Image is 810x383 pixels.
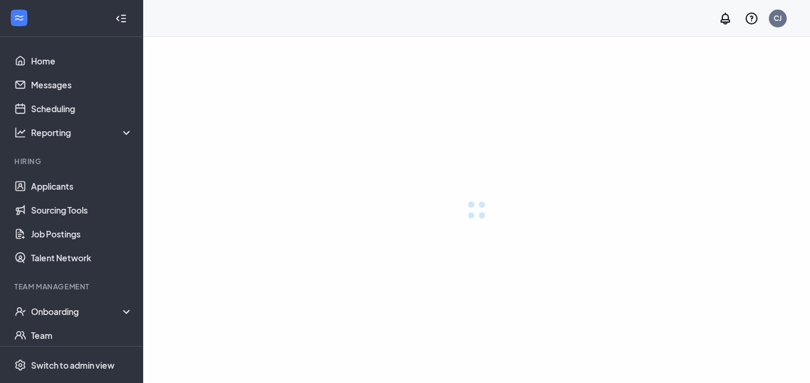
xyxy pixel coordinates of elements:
[13,12,25,24] svg: WorkstreamLogo
[31,174,133,198] a: Applicants
[31,198,133,222] a: Sourcing Tools
[14,282,131,292] div: Team Management
[31,359,115,371] div: Switch to admin view
[14,156,131,166] div: Hiring
[744,11,759,26] svg: QuestionInfo
[31,73,133,97] a: Messages
[31,305,134,317] div: Onboarding
[31,126,134,138] div: Reporting
[31,97,133,121] a: Scheduling
[14,305,26,317] svg: UserCheck
[774,13,782,23] div: CJ
[31,222,133,246] a: Job Postings
[14,359,26,371] svg: Settings
[718,11,732,26] svg: Notifications
[115,13,127,24] svg: Collapse
[31,323,133,347] a: Team
[31,246,133,270] a: Talent Network
[31,49,133,73] a: Home
[14,126,26,138] svg: Analysis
